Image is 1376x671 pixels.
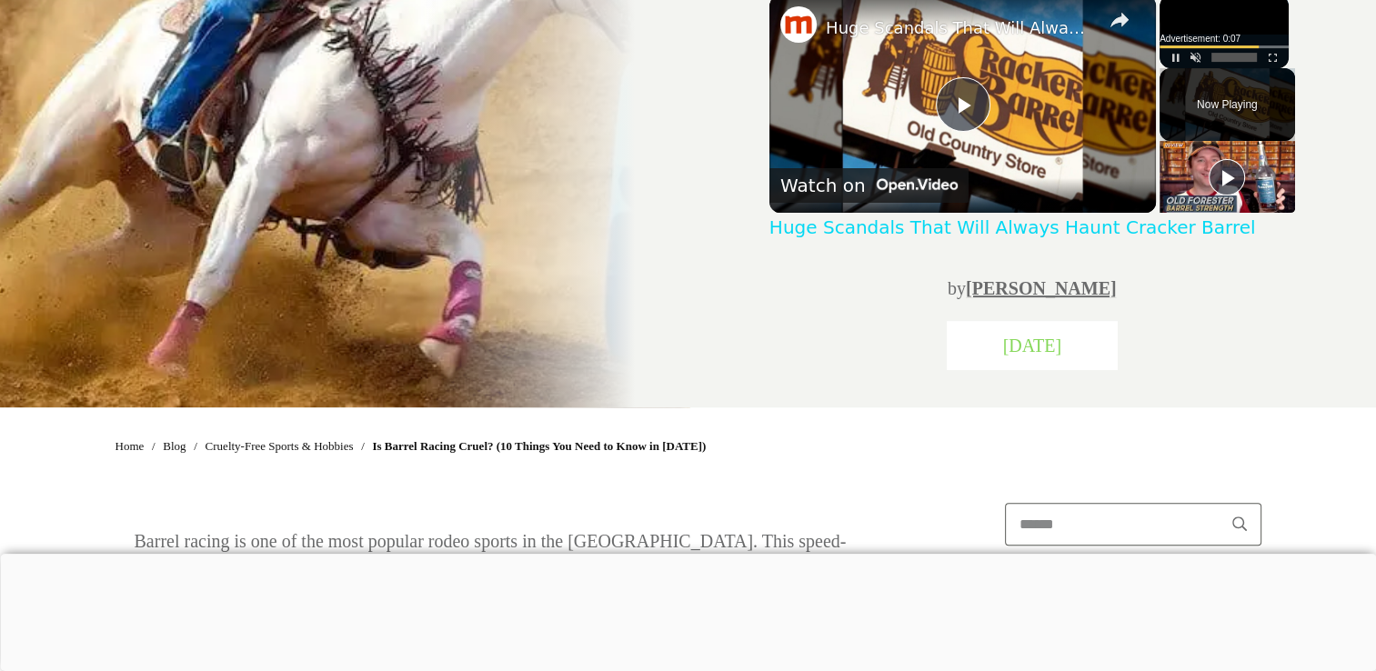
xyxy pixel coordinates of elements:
[206,435,354,458] a: Cruelty-Free Sports & Hobbies
[966,278,1117,298] a: [PERSON_NAME]
[190,440,202,452] li: /
[935,76,989,131] button: Play Video
[231,554,1145,666] iframe: Advertisement
[163,435,186,458] a: Blog
[769,168,969,203] a: Watch on Open.Video
[1197,99,1258,110] span: Now Playing
[135,523,859,650] p: Barrel racing is one of the most popular rodeo sports in the [GEOGRAPHIC_DATA]. This speed-based ...
[206,439,354,453] span: Cruelty-Free Sports & Hobbies
[116,435,145,458] a: Home
[770,270,1294,306] p: by
[1160,35,1289,44] div: Advertisement: 0:07
[116,439,145,453] span: Home
[1103,4,1136,36] button: share
[1209,159,1245,195] button: Play
[147,440,159,452] li: /
[826,12,1094,45] a: Huge Scandals That Will Always Haunt Cracker Barrel
[769,216,1256,238] a: Huge Scandals That Will Always Haunt Cracker Barrel
[780,169,866,202] div: Watch on
[1003,335,1061,356] span: [DATE]
[780,6,817,43] a: channel logo
[357,440,368,452] li: /
[163,439,186,453] span: Blog
[869,178,958,193] img: Video channel logo
[372,435,706,458] span: Is Barrel Racing Cruel? (10 Things You Need to Know in [DATE])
